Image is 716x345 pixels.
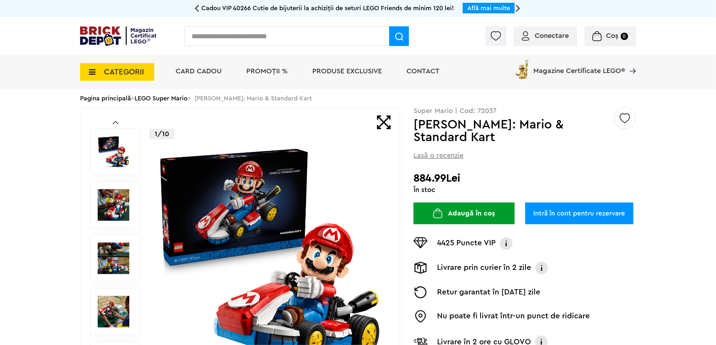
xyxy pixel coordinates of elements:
img: Mario Kart: Mario & Standard Kart [98,136,129,167]
span: CATEGORII [104,68,144,76]
a: Card Cadou [176,68,222,75]
a: Află mai multe [467,5,510,11]
img: Mario Kart: Mario & Standard Kart LEGO 72037 [98,243,129,274]
a: LEGO Super Mario [135,95,188,101]
p: Nu poate fi livrat într-un punct de ridicare [437,310,590,323]
span: Coș [606,32,619,39]
a: Contact [406,68,440,75]
h2: 884.99Lei [414,172,636,185]
a: Magazine Certificate LEGO® [625,58,636,65]
h1: [PERSON_NAME]: Mario & Standard Kart [414,118,613,144]
img: Puncte VIP [414,237,428,248]
a: Intră în cont pentru rezervare [525,203,633,224]
button: Adaugă în coș [414,203,515,224]
img: Returnare [414,286,428,298]
img: Info livrare prin curier [535,262,549,274]
span: Conectare [535,32,569,39]
div: În stoc [414,186,636,193]
img: Mario Kart: Mario & Standard Kart [98,189,129,221]
small: 0 [621,33,628,40]
a: Prev [113,121,118,124]
img: Seturi Lego Mario Kart: Mario & Standard Kart [98,296,129,327]
a: Produse exclusive [312,68,382,75]
img: Livrare [414,262,428,274]
img: Info VIP [499,237,513,250]
a: Conectare [522,32,569,39]
p: Super Mario | Cod: 72037 [414,107,636,114]
div: > > [PERSON_NAME]: Mario & Standard Kart [80,89,636,107]
img: Easybox [414,310,428,323]
p: Retur garantat în [DATE] zile [437,286,540,298]
a: PROMOȚII % [246,68,288,75]
p: 4425 Puncte VIP [437,237,496,250]
span: Cadou VIP 40266 Cutie de bijuterii la achiziții de seturi LEGO Friends de minim 120 lei! [201,5,454,11]
a: Pagina principală [80,95,131,101]
p: 1/10 [149,129,174,139]
span: Lasă o recenzie [414,151,463,160]
p: Livrare prin curier în 2 zile [437,262,531,274]
span: Magazine Certificate LEGO® [533,58,625,74]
